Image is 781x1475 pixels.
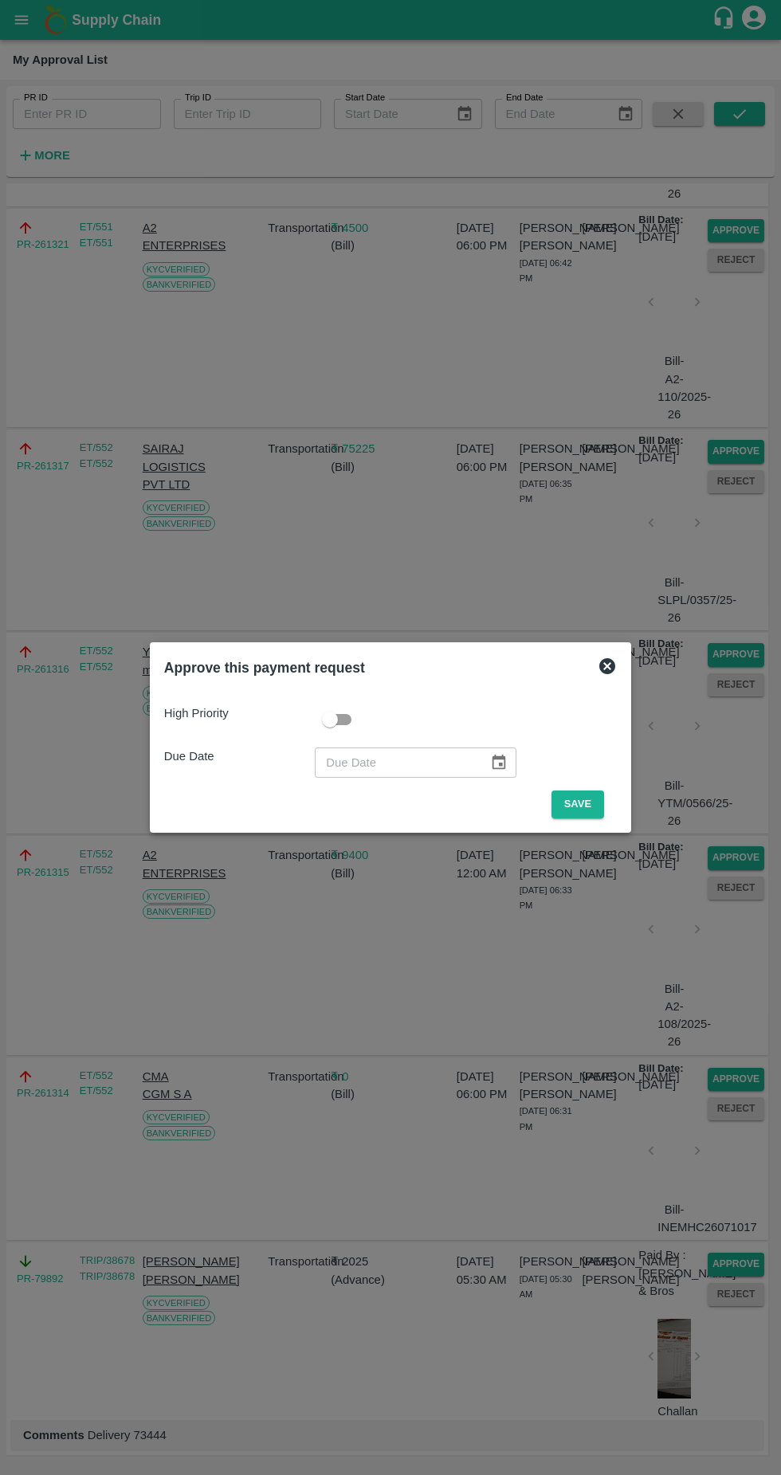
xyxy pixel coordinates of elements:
[164,704,315,722] p: High Priority
[484,747,514,778] button: Choose date
[551,790,604,818] button: Save
[164,660,365,676] b: Approve this payment request
[164,747,315,765] p: Due Date
[315,747,477,778] input: Due Date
